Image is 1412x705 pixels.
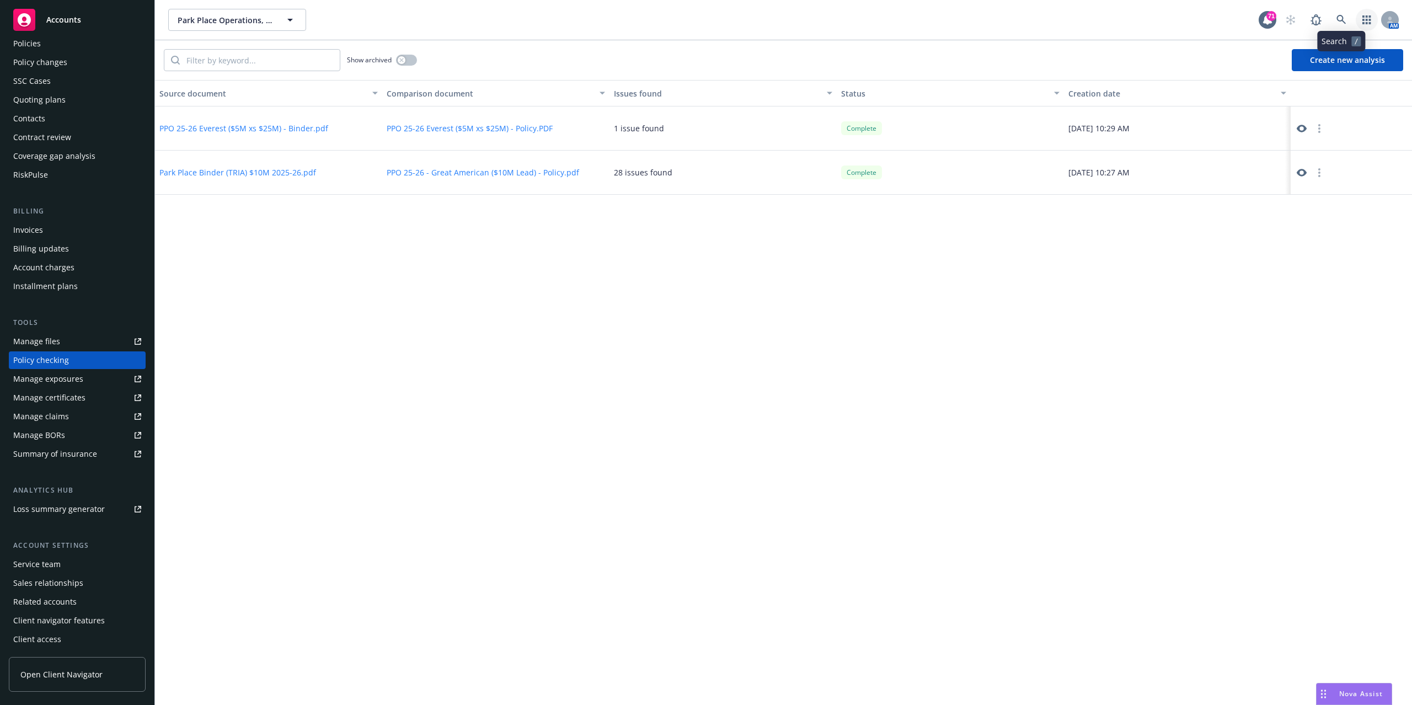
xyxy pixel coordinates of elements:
a: Manage files [9,333,146,350]
div: RiskPulse [13,166,48,184]
div: Complete [841,121,882,135]
a: Policies [9,35,146,52]
div: Invoices [13,221,43,239]
a: Loss summary generator [9,500,146,518]
div: Manage files [13,333,60,350]
div: Summary of insurance [13,445,97,463]
span: Park Place Operations, Inc. [178,14,273,26]
div: Installment plans [13,277,78,295]
div: Manage claims [13,408,69,425]
a: Client navigator features [9,612,146,629]
div: 1 issue found [614,122,664,134]
a: Billing updates [9,240,146,258]
button: Comparison document [382,80,609,106]
button: Nova Assist [1316,683,1392,705]
div: Policies [13,35,41,52]
a: Switch app [1356,9,1378,31]
span: Show archived [347,55,392,65]
div: [DATE] 10:27 AM [1064,151,1291,195]
button: Park Place Operations, Inc. [168,9,306,31]
div: Issues found [614,88,820,99]
div: Quoting plans [13,91,66,109]
a: Start snowing [1280,9,1302,31]
div: Tools [9,317,146,328]
button: PPO 25-26 Everest ($5M xs $25M) - Policy.PDF [387,122,553,134]
div: Comparison document [387,88,593,99]
svg: Search [171,56,180,65]
div: Manage BORs [13,426,65,444]
a: SSC Cases [9,72,146,90]
div: Analytics hub [9,485,146,496]
a: Contract review [9,129,146,146]
a: Search [1330,9,1352,31]
div: Complete [841,165,882,179]
div: Manage exposures [13,370,83,388]
div: Source document [159,88,366,99]
a: Quoting plans [9,91,146,109]
button: Issues found [609,80,837,106]
div: Policy changes [13,54,67,71]
div: Manage certificates [13,389,85,407]
a: Client access [9,631,146,648]
div: Billing [9,206,146,217]
button: Source document [155,80,382,106]
a: Accounts [9,4,146,35]
input: Filter by keyword... [180,50,340,71]
a: Installment plans [9,277,146,295]
div: Coverage gap analysis [13,147,95,165]
a: Invoices [9,221,146,239]
div: Contract review [13,129,71,146]
a: Contacts [9,110,146,127]
div: Client navigator features [13,612,105,629]
a: Sales relationships [9,574,146,592]
a: Account charges [9,259,146,276]
a: Policy checking [9,351,146,369]
div: [DATE] 10:29 AM [1064,106,1291,151]
a: Manage exposures [9,370,146,388]
a: Manage claims [9,408,146,425]
div: SSC Cases [13,72,51,90]
span: Accounts [46,15,81,24]
a: Manage certificates [9,389,146,407]
div: Drag to move [1317,683,1330,704]
div: 28 issues found [614,167,672,178]
div: Creation date [1068,88,1275,99]
div: Account charges [13,259,74,276]
button: PPO 25-26 - Great American ($10M Lead) - Policy.pdf [387,167,579,178]
div: Policy checking [13,351,69,369]
div: Service team [13,556,61,573]
div: Loss summary generator [13,500,105,518]
button: Creation date [1064,80,1291,106]
button: Status [837,80,1064,106]
a: Related accounts [9,593,146,611]
a: Service team [9,556,146,573]
span: Nova Assist [1339,689,1383,698]
a: Coverage gap analysis [9,147,146,165]
button: PPO 25-26 Everest ($5M xs $25M) - Binder.pdf [159,122,328,134]
div: Contacts [13,110,45,127]
div: Status [841,88,1047,99]
a: Summary of insurance [9,445,146,463]
a: Report a Bug [1305,9,1327,31]
div: 71 [1266,11,1276,21]
a: Policy changes [9,54,146,71]
div: Client access [13,631,61,648]
a: Manage BORs [9,426,146,444]
div: Account settings [9,540,146,551]
a: RiskPulse [9,166,146,184]
button: Park Place Binder (TRIA) $10M 2025-26.pdf [159,167,316,178]
div: Billing updates [13,240,69,258]
span: Open Client Navigator [20,669,103,680]
div: Related accounts [13,593,77,611]
button: Create new analysis [1292,49,1403,71]
div: Sales relationships [13,574,83,592]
